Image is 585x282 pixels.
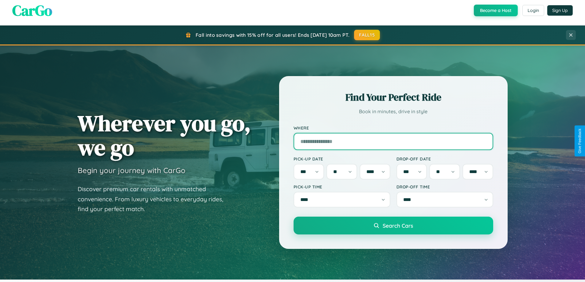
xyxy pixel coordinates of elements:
button: Login [522,5,544,16]
span: Fall into savings with 15% off for all users! Ends [DATE] 10am PT. [196,32,349,38]
p: Discover premium car rentals with unmatched convenience. From luxury vehicles to everyday rides, ... [78,184,231,214]
p: Book in minutes, drive in style [294,107,493,116]
label: Drop-off Date [396,156,493,161]
span: Search Cars [383,222,413,229]
div: Give Feedback [578,129,582,153]
h3: Begin your journey with CarGo [78,166,185,175]
h1: Wherever you go, we go [78,111,251,160]
label: Drop-off Time [396,184,493,189]
label: Pick-up Time [294,184,390,189]
span: CarGo [12,0,52,21]
button: Sign Up [547,5,573,16]
label: Where [294,125,493,130]
button: FALL15 [354,30,380,40]
h2: Find Your Perfect Ride [294,91,493,104]
button: Search Cars [294,217,493,234]
button: Become a Host [474,5,518,16]
label: Pick-up Date [294,156,390,161]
